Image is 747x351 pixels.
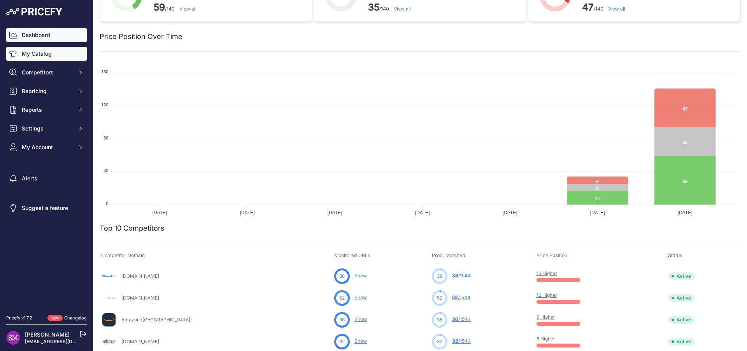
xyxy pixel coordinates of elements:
[339,338,345,345] span: 32
[6,65,87,79] button: Competitors
[240,210,255,215] tspan: [DATE]
[537,314,555,320] a: 9 Higher
[22,125,73,132] span: Settings
[6,84,87,98] button: Repricing
[64,315,87,321] a: Changelog
[22,143,73,151] span: My Account
[582,1,656,14] p: /140
[668,272,695,280] span: Active
[339,316,345,323] span: 36
[101,102,108,107] tspan: 120
[354,295,367,300] a: Show
[153,210,167,215] tspan: [DATE]
[22,87,73,95] span: Repricing
[432,252,465,258] span: Prod. Matched
[537,270,557,276] a: 16 Higher
[608,6,625,12] a: View all
[6,140,87,154] button: My Account
[590,210,605,215] tspan: [DATE]
[334,252,370,258] span: Monitored URLs
[354,273,367,279] a: Show
[452,338,471,344] a: 32/1544
[668,316,695,324] span: Active
[106,201,108,206] tspan: 0
[154,1,231,14] p: /140
[22,106,73,114] span: Reports
[452,338,458,344] span: 32
[678,210,693,215] tspan: [DATE]
[6,103,87,117] button: Reports
[328,210,342,215] tspan: [DATE]
[121,339,159,344] a: [DOMAIN_NAME]
[103,136,108,140] tspan: 80
[6,28,87,42] a: Dashboard
[668,252,682,258] span: Status
[6,122,87,136] button: Settings
[452,273,471,279] a: 38/1544
[25,339,106,344] a: [EMAIL_ADDRESS][DOMAIN_NAME]
[179,6,196,12] a: View all
[103,168,108,173] tspan: 40
[452,273,458,279] span: 38
[6,315,32,321] div: Pricefy v1.7.2
[121,317,192,323] a: Amazon ([GEOGRAPHIC_DATA])
[668,338,695,346] span: Active
[101,252,145,258] span: Competitor Domain
[6,28,87,305] nav: Sidebar
[368,1,443,14] p: /140
[101,69,108,74] tspan: 160
[537,336,555,342] a: 8 Higher
[47,315,63,321] span: New
[415,210,430,215] tspan: [DATE]
[437,295,442,302] span: 52
[100,223,165,234] h2: Top 10 Competitors
[22,69,73,76] span: Competitors
[339,295,345,302] span: 52
[339,273,345,280] span: 38
[537,292,557,298] a: 12 Higher
[354,316,367,322] a: Show
[121,273,159,279] a: [DOMAIN_NAME]
[100,31,182,42] h2: Price Position Over Time
[537,252,567,258] span: Price Position
[437,338,442,345] span: 32
[121,295,159,301] a: [DOMAIN_NAME]
[452,316,458,322] span: 36
[437,273,442,280] span: 38
[582,2,594,13] strong: 47
[437,316,442,323] span: 36
[668,294,695,302] span: Active
[25,331,70,338] a: [PERSON_NAME]
[354,338,367,344] a: Show
[6,8,62,16] img: Pricefy Logo
[452,316,471,322] a: 36/1544
[6,171,87,185] a: Alerts
[452,295,470,300] a: 52/1544
[394,6,411,12] a: View all
[6,47,87,61] a: My Catalog
[368,2,379,13] strong: 35
[6,201,87,215] a: Suggest a feature
[154,2,165,13] strong: 59
[503,210,517,215] tspan: [DATE]
[452,295,458,300] span: 52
